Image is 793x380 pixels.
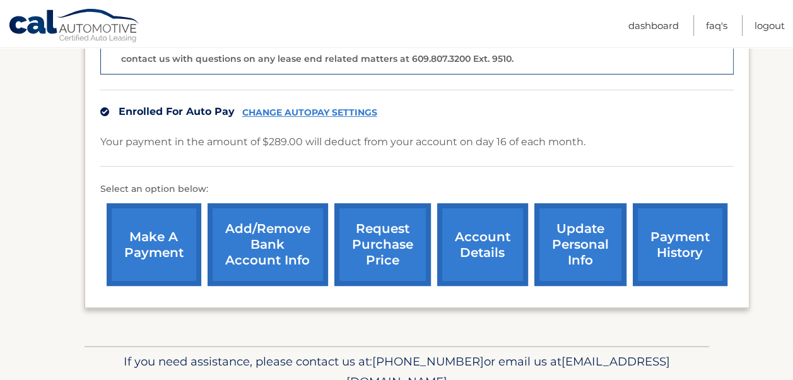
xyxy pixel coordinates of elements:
a: FAQ's [706,15,727,36]
p: Your payment in the amount of $289.00 will deduct from your account on day 16 of each month. [100,133,585,151]
span: [PHONE_NUMBER] [372,354,484,369]
p: The end of your lease is approaching soon. A member of our lease end team will be in touch soon t... [121,22,725,64]
a: Add/Remove bank account info [208,203,328,286]
a: payment history [633,203,727,286]
a: request purchase price [334,203,431,286]
a: account details [437,203,528,286]
a: make a payment [107,203,201,286]
a: Logout [755,15,785,36]
a: update personal info [534,203,626,286]
a: Dashboard [628,15,679,36]
p: Select an option below: [100,182,734,197]
a: CHANGE AUTOPAY SETTINGS [242,107,377,118]
span: Enrolled For Auto Pay [119,105,235,117]
a: Cal Automotive [8,8,141,45]
img: check.svg [100,107,109,116]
